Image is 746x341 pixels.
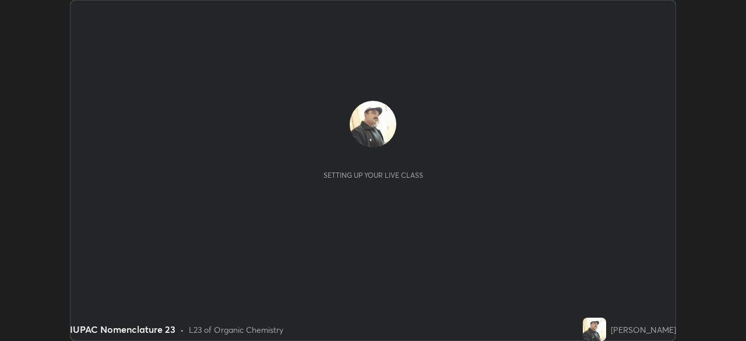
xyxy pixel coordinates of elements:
[189,324,283,336] div: L23 of Organic Chemistry
[323,171,423,180] div: Setting up your live class
[350,101,396,147] img: 8789f57d21a94de8b089b2eaa565dc50.jpg
[583,318,606,341] img: 8789f57d21a94de8b089b2eaa565dc50.jpg
[611,324,676,336] div: [PERSON_NAME]
[70,322,175,336] div: IUPAC Nomenclature 23
[180,324,184,336] div: •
